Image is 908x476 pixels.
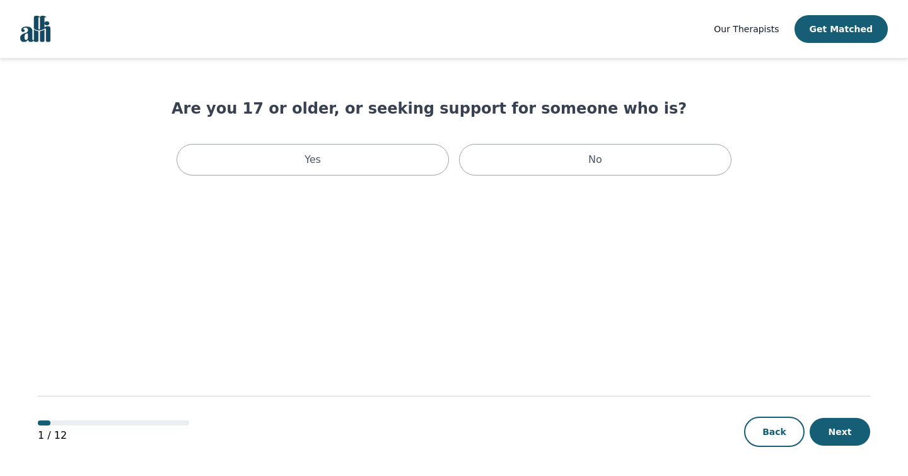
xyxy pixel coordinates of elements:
img: alli logo [20,16,50,42]
button: Back [744,417,805,447]
a: Our Therapists [714,21,779,37]
h1: Are you 17 or older, or seeking support for someone who is? [172,98,736,119]
p: Yes [305,152,321,167]
p: No [588,152,602,167]
button: Get Matched [794,15,888,43]
span: Our Therapists [714,24,779,34]
button: Next [810,418,870,446]
p: 1 / 12 [38,428,189,443]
